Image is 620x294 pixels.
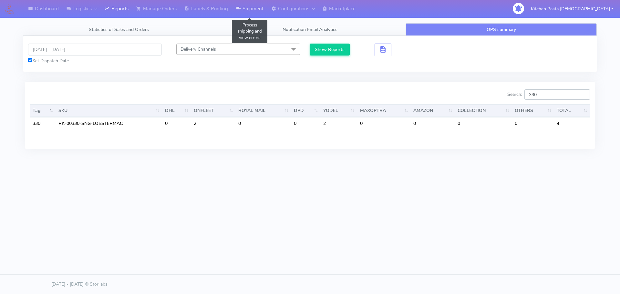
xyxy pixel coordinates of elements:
[283,26,337,33] span: Notification Email Analytics
[236,104,291,117] th: ROYAL MAIL : activate to sort column ascending
[455,117,512,129] td: 0
[28,57,162,64] div: Set Dispatch Date
[236,117,291,129] td: 0
[507,89,590,100] label: Search:
[321,104,357,117] th: YODEL : activate to sort column ascending
[28,44,162,56] input: Pick the Daterange
[512,117,554,129] td: 0
[321,117,357,129] td: 2
[554,117,590,129] td: 4
[487,26,516,33] span: OPS summary
[162,104,191,117] th: DHL : activate to sort column ascending
[291,104,321,117] th: DPD : activate to sort column ascending
[191,117,236,129] td: 2
[162,117,191,129] td: 0
[357,117,411,129] td: 0
[310,44,350,56] button: Show Reports
[524,89,590,100] input: Search:
[23,23,597,36] ul: Tabs
[56,117,162,129] td: RK-00330-SNG-LOBSTERMAC
[181,46,216,52] span: Delivery Channels
[411,117,455,129] td: 0
[455,104,512,117] th: COLLECTION : activate to sort column ascending
[554,104,590,117] th: TOTAL : activate to sort column ascending
[526,2,618,15] button: Kitchen Pasta [DEMOGRAPHIC_DATA]
[411,104,455,117] th: AMAZON : activate to sort column ascending
[191,104,236,117] th: ONFLEET : activate to sort column ascending
[357,104,411,117] th: MAXOPTRA : activate to sort column ascending
[30,104,56,117] th: Tag: activate to sort column descending
[512,104,554,117] th: OTHERS : activate to sort column ascending
[30,117,56,129] td: 330
[56,104,162,117] th: SKU: activate to sort column ascending
[89,26,149,33] span: Statistics of Sales and Orders
[291,117,321,129] td: 0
